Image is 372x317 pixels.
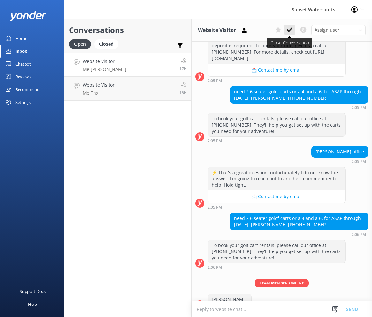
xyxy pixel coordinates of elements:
[83,90,115,96] p: Me: Thx
[10,11,46,21] img: yonder-white-logo.png
[28,298,37,311] div: Help
[83,58,126,65] h4: Website Visitor
[208,240,345,263] div: To book your golf cart rentals, please call our office at [PHONE_NUMBER]. They'll help you get se...
[15,96,31,109] div: Settings
[208,138,346,143] div: Oct 03 2025 01:05pm (UTC -05:00) America/Cancun
[15,32,27,45] div: Home
[230,105,368,110] div: Oct 03 2025 01:05pm (UTC -05:00) America/Cancun
[208,205,222,209] strong: 2:05 PM
[208,265,346,269] div: Oct 03 2025 01:06pm (UTC -05:00) America/Cancun
[15,83,40,96] div: Recommend
[208,167,345,190] div: ⚡ That's a great question, unfortunately I do not know the answer. I'm going to reach out to anot...
[83,81,115,89] h4: Website Visitor
[64,77,191,101] a: Website VisitorMe:Thx18h
[311,159,368,164] div: Oct 03 2025 01:05pm (UTC -05:00) America/Cancun
[208,64,345,76] button: 📩 Contact me by email
[208,22,345,64] div: Cruise around [GEOGRAPHIC_DATA] in style with our 4- or 6-passenger EZ-Go golf carts! Rentals sta...
[208,78,346,83] div: Oct 03 2025 01:05pm (UTC -05:00) America/Cancun
[352,106,366,110] strong: 2:05 PM
[198,26,236,35] h3: Website Visitor
[15,45,27,58] div: Inbox
[69,39,91,49] div: Open
[352,160,366,164] strong: 2:05 PM
[64,53,191,77] a: Website VisitorMe:[PERSON_NAME]17h
[230,213,368,230] div: need 2 6 seater golof carts or a 4 and a 6, for ASAP through [DATE]. [PERSON_NAME] [PHONE_NUMBER]
[255,279,309,287] span: Team member online
[15,70,31,83] div: Reviews
[83,66,126,72] p: Me: [PERSON_NAME]
[208,266,222,269] strong: 2:06 PM
[315,27,339,34] span: Assign user
[311,25,366,35] div: Assign User
[20,285,46,298] div: Support Docs
[208,294,251,305] div: [PERSON_NAME]
[94,40,122,47] a: Closed
[69,24,186,36] h2: Conversations
[230,232,368,236] div: Oct 03 2025 01:06pm (UTC -05:00) America/Cancun
[94,39,118,49] div: Closed
[15,58,31,70] div: Chatbot
[312,146,368,157] div: [PERSON_NAME] office
[69,40,94,47] a: Open
[352,233,366,236] strong: 2:06 PM
[208,79,222,83] strong: 2:05 PM
[208,139,222,143] strong: 2:05 PM
[179,66,186,72] span: Oct 03 2025 01:13pm (UTC -05:00) America/Cancun
[208,190,345,203] button: 📩 Contact me by email
[208,113,345,136] div: To book your golf cart rentals, please call our office at [PHONE_NUMBER]. They'll help you get se...
[179,90,186,96] span: Oct 03 2025 12:02pm (UTC -05:00) America/Cancun
[208,205,346,209] div: Oct 03 2025 01:05pm (UTC -05:00) America/Cancun
[230,86,368,103] div: need 2 6 seater golof carts or a 4 and a 6, for ASAP through [DATE]. [PERSON_NAME] [PHONE_NUMBER]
